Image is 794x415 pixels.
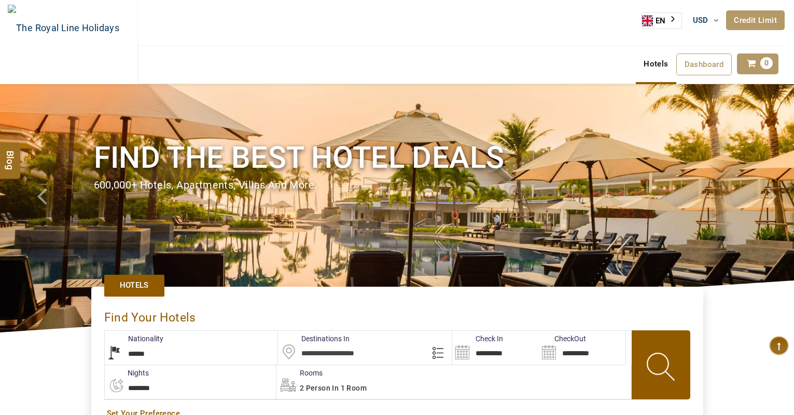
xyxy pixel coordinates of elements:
[278,333,350,344] label: Destinations In
[94,138,701,177] h1: Find the best hotel deals
[276,368,323,378] label: Rooms
[94,178,701,193] div: 600,000+ hotels, apartments, villas and more.
[120,280,149,291] span: Hotels
[105,333,163,344] label: Nationality
[104,368,149,378] label: nights
[642,13,681,29] a: EN
[104,300,690,330] div: Find Your Hotels
[760,57,773,69] span: 0
[539,333,586,344] label: CheckOut
[300,384,367,392] span: 2 Person in 1 Room
[642,12,682,29] div: Language
[8,5,119,51] img: The Royal Line Holidays
[539,331,625,365] input: Search
[642,12,682,29] aside: Language selected: English
[737,53,778,74] a: 0
[726,10,785,30] a: Credit Limit
[452,331,539,365] input: Search
[452,333,503,344] label: Check In
[693,16,708,25] span: USD
[685,60,724,69] span: Dashboard
[104,275,164,296] a: Hotels
[636,53,676,74] a: Hotels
